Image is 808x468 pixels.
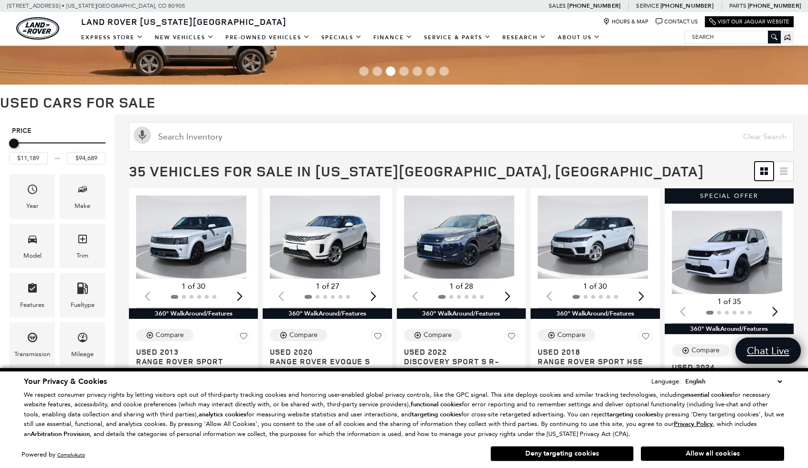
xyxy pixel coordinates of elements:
span: Transmission [27,329,38,349]
a: Used 2024Discovery Sport S [672,362,787,381]
div: TrimTrim [60,224,105,268]
strong: Arbitration Provision [31,430,90,438]
button: Deny targeting cookies [490,446,634,461]
div: Year [26,201,39,211]
div: MakeMake [60,174,105,218]
nav: Main Navigation [75,29,606,46]
div: Fueltype [71,300,95,310]
div: 360° WalkAround/Features [665,324,794,334]
span: Features [27,280,38,300]
div: 1 / 2 [404,196,514,278]
strong: essential cookies [685,391,733,399]
span: Land Rover [US_STATE][GEOGRAPHIC_DATA] [81,16,287,27]
a: Specials [316,29,368,46]
u: Privacy Policy [674,420,713,428]
div: Model [23,250,42,261]
img: 2022 Land Rover Discovery Sport S R-Dynamic 1 [404,196,514,278]
span: Go to slide 7 [439,66,449,76]
a: About Us [552,29,606,46]
button: Compare Vehicle [538,329,595,341]
input: Search Inventory [129,122,794,152]
div: Compare [289,331,318,339]
span: Used 2018 [538,347,645,357]
span: Go to slide 5 [413,66,422,76]
div: Features [20,300,44,310]
div: Make [74,201,90,211]
button: details tab [330,366,383,387]
a: Used 2022Discovery Sport S R-Dynamic [404,347,519,376]
div: 1 of 35 [672,296,787,307]
a: EXPRESS STORE [75,29,149,46]
span: Make [77,181,88,201]
div: 1 of 27 [270,281,384,292]
div: Powered by [21,452,85,458]
strong: analytics cookies [199,410,246,419]
span: Go to slide 4 [399,66,409,76]
a: land-rover [16,17,59,40]
div: ModelModel [10,224,55,268]
span: Range Rover Sport Supercharged [136,357,244,376]
button: Save Vehicle [371,329,385,347]
span: 35 Vehicles for Sale in [US_STATE][GEOGRAPHIC_DATA], [GEOGRAPHIC_DATA] [129,161,704,181]
div: 1 of 28 [404,281,519,292]
a: Privacy Policy [674,420,713,427]
span: Used 2022 [404,347,511,357]
a: ComplyAuto [57,452,85,458]
a: Visit Our Jaguar Website [709,18,789,25]
div: YearYear [10,174,55,218]
span: Go to slide 6 [426,66,436,76]
div: Mileage [71,349,94,359]
input: Search [685,31,780,43]
a: Used 2020Range Rover Evoque S [270,347,384,366]
div: Transmission [14,349,50,359]
span: Chat Live [742,344,794,357]
div: Compare [557,331,585,339]
a: [PHONE_NUMBER] [660,2,713,10]
div: Special Offer [665,188,794,204]
span: Sales [549,2,566,9]
div: Next slide [635,286,648,307]
div: 1 of 30 [136,281,251,292]
button: Compare Vehicle [404,329,461,341]
span: Service [636,2,659,9]
div: 1 / 2 [136,196,246,278]
a: Research [497,29,552,46]
button: Allow all cookies [641,446,784,461]
img: Land Rover [16,17,59,40]
div: 360° WalkAround/Features [263,308,392,319]
div: 360° WalkAround/Features [397,308,526,319]
a: Chat Live [735,337,801,364]
div: Next slide [769,301,782,322]
div: 1 of 30 [538,281,652,292]
div: FeaturesFeatures [10,273,55,317]
span: Your Privacy & Cookies [24,376,107,387]
button: Compare Vehicle [270,329,327,341]
a: [STREET_ADDRESS] • [US_STATE][GEOGRAPHIC_DATA], CO 80905 [7,2,185,9]
div: FueltypeFueltype [60,273,105,317]
svg: Click to toggle on voice search [134,127,151,144]
button: Save Vehicle [236,329,251,347]
button: Compare Vehicle [136,329,193,341]
span: Discovery Sport S R-Dynamic [404,357,511,376]
a: New Vehicles [149,29,220,46]
button: details tab [597,366,650,387]
div: Next slide [501,286,514,307]
span: Go to slide 2 [372,66,382,76]
img: 2018 Land Rover Range Rover Sport HSE 1 [538,196,648,278]
span: Range Rover Sport HSE [538,357,645,366]
input: Minimum [9,152,48,164]
div: Trim [76,250,88,261]
div: 1 / 2 [538,196,648,278]
div: Compare [424,331,452,339]
span: Model [27,231,38,250]
span: Range Rover Evoque S [270,357,377,366]
span: Year [27,181,38,201]
h5: Price [12,127,103,135]
a: Land Rover [US_STATE][GEOGRAPHIC_DATA] [75,16,292,27]
div: 1 / 2 [672,211,782,294]
input: Maximum [67,152,106,164]
span: Go to slide 1 [359,66,369,76]
a: Pre-Owned Vehicles [220,29,316,46]
span: Used 2020 [270,347,377,357]
div: TransmissionTransmission [10,322,55,367]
